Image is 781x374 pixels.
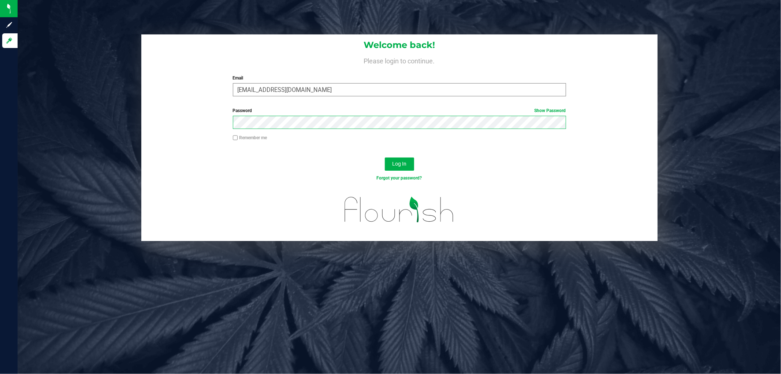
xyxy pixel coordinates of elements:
[233,135,238,140] input: Remember me
[385,158,414,171] button: Log In
[5,37,13,44] inline-svg: Log in
[233,134,267,141] label: Remember me
[535,108,566,113] a: Show Password
[233,75,566,81] label: Email
[233,108,252,113] span: Password
[377,175,422,181] a: Forgot your password?
[141,40,658,50] h1: Welcome back!
[5,21,13,29] inline-svg: Sign up
[335,189,464,230] img: flourish_logo.svg
[141,56,658,64] h4: Please login to continue.
[392,161,406,167] span: Log In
